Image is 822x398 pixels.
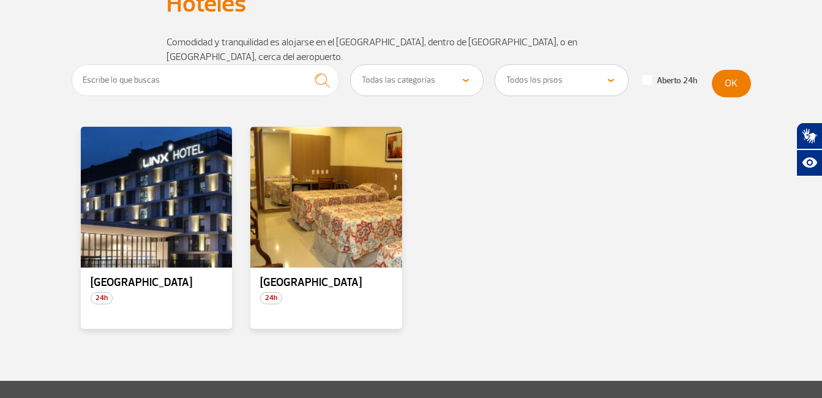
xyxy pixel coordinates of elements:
[91,292,113,304] span: 24h
[91,277,223,289] p: [GEOGRAPHIC_DATA]
[72,64,340,96] input: Escribe lo que buscas
[260,277,392,289] p: [GEOGRAPHIC_DATA]
[712,70,751,97] button: OK
[260,292,282,304] span: 24h
[796,122,822,176] div: Plugin de acessibilidade da Hand Talk.
[796,122,822,149] button: Abrir tradutor de língua de sinais.
[796,149,822,176] button: Abrir recursos assistivos.
[166,35,656,64] p: Comodidad y tranquilidad es alojarse en el [GEOGRAPHIC_DATA], dentro de [GEOGRAPHIC_DATA], o en [...
[643,75,697,86] label: Aberto 24h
